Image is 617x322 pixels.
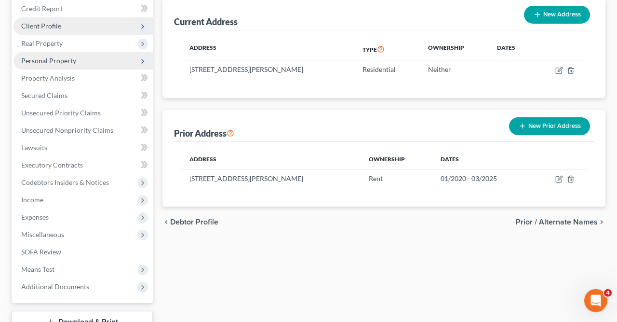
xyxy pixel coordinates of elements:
a: Executory Contracts [13,156,153,174]
span: Debtor Profile [170,218,218,226]
td: Residential [355,60,420,79]
span: Lawsuits [21,143,47,152]
a: Secured Claims [13,87,153,104]
th: Dates [433,150,533,169]
div: Prior Address [174,127,234,139]
span: Expenses [21,213,49,221]
span: 4 [604,289,612,297]
a: Property Analysis [13,70,153,87]
button: New Prior Address [509,117,590,135]
span: Means Test [21,265,54,273]
td: Rent [361,169,433,187]
button: chevron_left Debtor Profile [162,218,218,226]
span: SOFA Review [21,248,61,256]
div: Current Address [174,16,238,28]
span: Unsecured Nonpriority Claims [21,126,113,134]
span: Miscellaneous [21,230,64,238]
span: Codebtors Insiders & Notices [21,178,109,186]
span: Income [21,196,43,204]
th: Ownership [420,38,489,60]
iframe: Intercom live chat [584,289,607,312]
i: chevron_right [598,218,605,226]
span: Executory Contracts [21,161,83,169]
td: 01/2020 - 03/2025 [433,169,533,187]
a: Unsecured Nonpriority Claims [13,122,153,139]
span: Client Profile [21,22,61,30]
span: Personal Property [21,56,76,65]
th: Address [182,150,361,169]
span: Real Property [21,39,63,47]
th: Type [355,38,420,60]
td: [STREET_ADDRESS][PERSON_NAME] [182,60,355,79]
td: Neither [420,60,489,79]
th: Address [182,38,355,60]
i: chevron_left [162,218,170,226]
th: Dates [489,38,535,60]
span: Prior / Alternate Names [516,218,598,226]
button: New Address [524,6,590,24]
a: SOFA Review [13,243,153,261]
td: [STREET_ADDRESS][PERSON_NAME] [182,169,361,187]
span: Unsecured Priority Claims [21,109,101,117]
a: Unsecured Priority Claims [13,104,153,122]
span: Credit Report [21,4,63,13]
span: Property Analysis [21,74,75,82]
span: Secured Claims [21,91,67,99]
span: Additional Documents [21,282,89,291]
button: Prior / Alternate Names chevron_right [516,218,605,226]
th: Ownership [361,150,433,169]
a: Lawsuits [13,139,153,156]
